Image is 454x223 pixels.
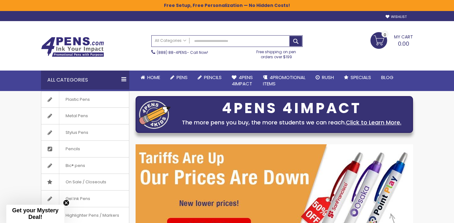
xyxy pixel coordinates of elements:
span: Home [147,74,160,81]
a: Pens [165,71,193,84]
a: Pencils [193,71,227,84]
a: Click to Learn More. [346,118,401,126]
a: Stylus Pens [41,124,129,141]
span: Stylus Pens [59,124,95,141]
div: 4PENS 4IMPACT [174,102,410,115]
span: 4PROMOTIONAL ITEMS [263,74,306,87]
a: Pencils [41,141,129,157]
span: Gel Ink Pens [59,191,96,207]
span: Metal Pens [59,108,94,124]
a: Bic® pens [41,157,129,174]
a: Rush [311,71,339,84]
a: All Categories [152,36,189,46]
a: Specials [339,71,376,84]
span: On Sale / Closeouts [59,174,113,190]
a: Blog [376,71,399,84]
div: Get your Mystery Deal!Close teaser [6,205,64,223]
button: Close teaser [63,200,69,206]
a: Wishlist [386,14,407,19]
a: 0.00 0 [370,32,413,48]
a: 4PROMOTIONALITEMS [258,71,311,91]
span: 4Pens 4impact [232,74,253,87]
span: Get your Mystery Deal! [12,207,58,220]
a: (888) 88-4PENS [157,50,187,55]
span: 0 [384,32,386,38]
img: four_pen_logo.png [139,100,171,129]
div: All Categories [41,71,129,89]
div: The more pens you buy, the more students we can reach. [174,118,410,127]
img: 4Pens Custom Pens and Promotional Products [41,37,104,57]
a: Metal Pens [41,108,129,124]
a: On Sale / Closeouts [41,174,129,190]
span: Specials [351,74,371,81]
span: Pencils [204,74,222,81]
span: Pens [177,74,188,81]
a: 4Pens4impact [227,71,258,91]
a: Plastic Pens [41,91,129,108]
span: 0.00 [398,40,409,48]
span: Bic® pens [59,157,91,174]
span: All Categories [155,38,186,43]
span: - Call Now! [157,50,208,55]
span: Plastic Pens [59,91,96,108]
span: Blog [381,74,393,81]
span: Pencils [59,141,86,157]
span: Rush [322,74,334,81]
a: Gel Ink Pens [41,191,129,207]
div: Free shipping on pen orders over $199 [250,47,303,60]
a: Home [136,71,165,84]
